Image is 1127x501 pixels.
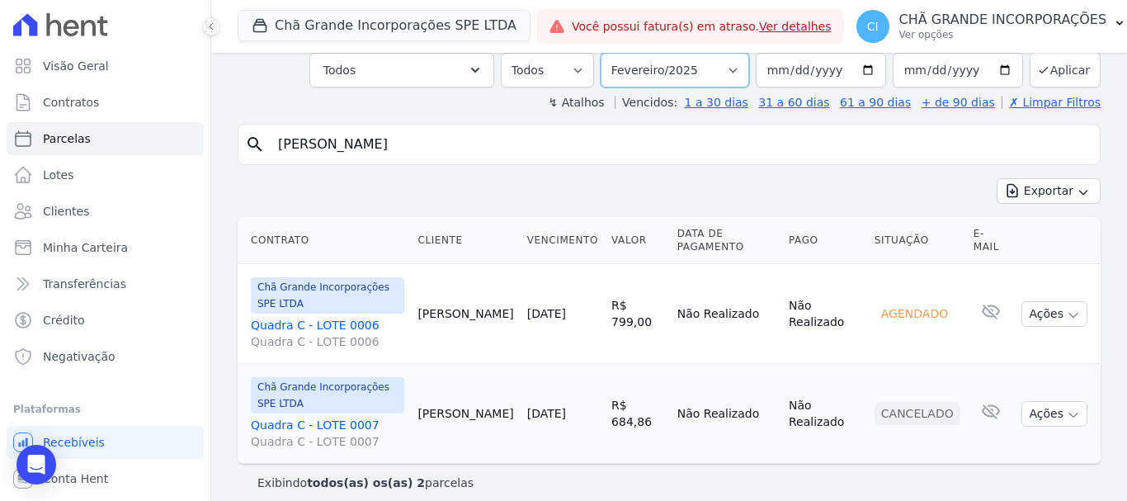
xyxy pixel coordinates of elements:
[7,195,204,228] a: Clientes
[572,18,832,35] span: Você possui fatura(s) em atraso.
[1002,96,1101,109] a: ✗ Limpar Filtros
[307,476,425,489] b: todos(as) os(as) 2
[43,276,126,292] span: Transferências
[251,317,404,350] a: Quadra C - LOTE 0006Quadra C - LOTE 0006
[782,217,868,264] th: Pago
[875,402,960,425] div: Cancelado
[527,407,566,420] a: [DATE]
[899,28,1107,41] p: Ver opções
[7,340,204,373] a: Negativação
[43,203,89,220] span: Clientes
[922,96,995,109] a: + de 90 dias
[782,364,868,464] td: Não Realizado
[43,58,109,74] span: Visão Geral
[685,96,748,109] a: 1 a 30 dias
[875,302,955,325] div: Agendado
[7,50,204,83] a: Visão Geral
[1021,301,1087,327] button: Ações
[251,433,404,450] span: Quadra C - LOTE 0007
[7,158,204,191] a: Lotes
[997,178,1101,204] button: Exportar
[411,364,520,464] td: [PERSON_NAME]
[7,231,204,264] a: Minha Carteira
[967,217,1016,264] th: E-mail
[251,333,404,350] span: Quadra C - LOTE 0006
[548,96,604,109] label: ↯ Atalhos
[238,217,411,264] th: Contrato
[605,264,671,364] td: R$ 799,00
[7,267,204,300] a: Transferências
[671,217,782,264] th: Data de Pagamento
[251,377,404,414] span: Chã Grande Incorporações SPE LTDA
[251,417,404,450] a: Quadra C - LOTE 0007Quadra C - LOTE 0007
[840,96,911,109] a: 61 a 90 dias
[615,96,677,109] label: Vencidos:
[868,217,967,264] th: Situação
[323,60,356,80] span: Todos
[867,21,879,32] span: CI
[238,10,530,41] button: Chã Grande Incorporações SPE LTDA
[43,434,105,451] span: Recebíveis
[43,239,128,256] span: Minha Carteira
[521,217,605,264] th: Vencimento
[43,130,91,147] span: Parcelas
[759,20,832,33] a: Ver detalhes
[758,96,829,109] a: 31 a 60 dias
[43,312,85,328] span: Crédito
[671,264,782,364] td: Não Realizado
[527,307,566,320] a: [DATE]
[257,475,474,491] p: Exibindo parcelas
[1030,52,1101,87] button: Aplicar
[605,364,671,464] td: R$ 684,86
[411,264,520,364] td: [PERSON_NAME]
[782,264,868,364] td: Não Realizado
[268,128,1093,161] input: Buscar por nome do lote ou do cliente
[43,167,74,183] span: Lotes
[7,462,204,495] a: Conta Hent
[43,94,99,111] span: Contratos
[245,135,265,154] i: search
[43,470,108,487] span: Conta Hent
[411,217,520,264] th: Cliente
[7,86,204,119] a: Contratos
[1021,401,1087,427] button: Ações
[7,426,204,459] a: Recebíveis
[7,122,204,155] a: Parcelas
[13,399,197,419] div: Plataformas
[17,445,56,484] div: Open Intercom Messenger
[251,277,404,314] span: Chã Grande Incorporações SPE LTDA
[309,53,494,87] button: Todos
[899,12,1107,28] p: CHÃ GRANDE INCORPORAÇÕES
[671,364,782,464] td: Não Realizado
[605,217,671,264] th: Valor
[7,304,204,337] a: Crédito
[43,348,116,365] span: Negativação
